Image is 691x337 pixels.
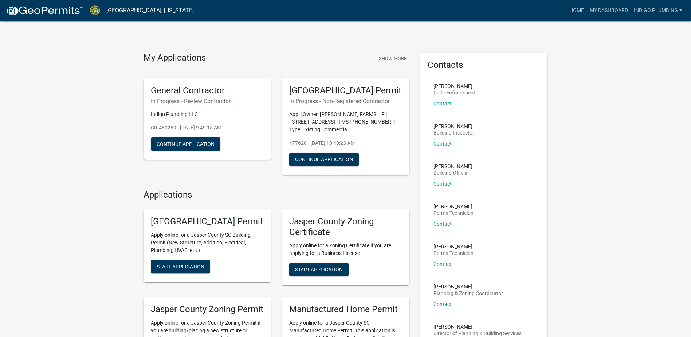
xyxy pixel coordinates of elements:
button: Start Application [289,263,349,276]
h5: [GEOGRAPHIC_DATA] Permit [289,85,402,96]
a: Contact [433,181,452,187]
button: Show More [376,53,409,65]
span: Start Application [295,266,343,272]
button: Continue Application [289,153,359,166]
p: App: | Owner: [PERSON_NAME] FARMS L P | [STREET_ADDRESS] | TMS [PHONE_NUMBER] | Type: Existing Co... [289,111,402,133]
a: Contact [433,301,452,307]
a: My Dashboard [587,4,631,18]
p: [PERSON_NAME] [433,284,503,289]
button: Continue Application [151,137,220,151]
p: CR-480259 - [DATE] 9:49:15 AM [151,124,264,132]
a: [GEOGRAPHIC_DATA], [US_STATE] [106,4,194,17]
a: Contact [433,261,452,267]
h5: [GEOGRAPHIC_DATA] Permit [151,216,264,227]
p: Code Enforcement [433,90,475,95]
a: Indigo Plumbing [631,4,685,18]
h5: Manufactured Home Permit [289,304,402,315]
h4: Applications [144,190,409,200]
p: Apply online for a Jasper County SC Building Permit (New Structure, Addition, Electrical, Plumbin... [151,231,264,254]
h5: Jasper County Zoning Permit [151,304,264,315]
p: [PERSON_NAME] [433,84,475,89]
p: Permit Technician [433,251,474,256]
p: Permit Technician [433,210,474,216]
p: [PERSON_NAME] [433,204,474,209]
a: Contact [433,101,452,106]
p: Planning & Zoning Coordinator [433,291,503,296]
p: Building Inspector [433,130,474,135]
p: [PERSON_NAME] [433,244,474,249]
p: 477620 - [DATE] 10:48:23 AM [289,139,402,147]
h6: In Progress - Review Contractor [151,98,264,105]
p: [PERSON_NAME] [433,124,474,129]
button: Start Application [151,260,210,273]
h6: In Progress - Non-Registered Contractor [289,98,402,105]
a: Contact [433,141,452,147]
p: [PERSON_NAME] [433,324,522,329]
p: [PERSON_NAME] [433,164,472,169]
h5: General Contractor [151,85,264,96]
p: Director of Planning & Building Services [433,331,522,336]
span: Start Application [157,264,204,270]
h5: Jasper County Zoning Certificate [289,216,402,237]
img: Jasper County, South Carolina [90,5,101,15]
a: Contact [433,221,452,227]
h4: My Applications [144,53,206,63]
a: Home [566,4,587,18]
p: Building Official [433,170,472,175]
p: Indigo Plumbing LLC [151,111,264,118]
h5: Contacts [428,60,541,70]
p: Apply online for a Zoning Certificate if you are applying for a Business License [289,242,402,257]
